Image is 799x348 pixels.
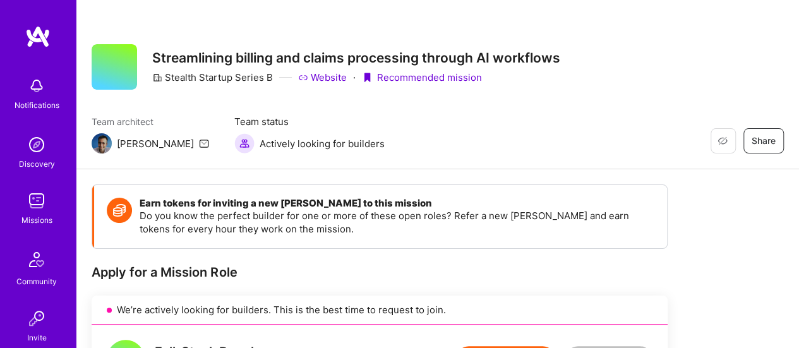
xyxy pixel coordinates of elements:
[92,115,209,128] span: Team architect
[234,115,385,128] span: Team status
[24,306,49,331] img: Invite
[140,209,654,236] p: Do you know the perfect builder for one or more of these open roles? Refer a new [PERSON_NAME] an...
[15,99,59,112] div: Notifications
[27,331,47,344] div: Invite
[16,275,57,288] div: Community
[21,213,52,227] div: Missions
[25,25,51,48] img: logo
[92,264,668,280] div: Apply for a Mission Role
[234,133,255,153] img: Actively looking for builders
[199,138,209,148] i: icon Mail
[743,128,784,153] button: Share
[718,136,728,146] i: icon EyeClosed
[19,157,55,171] div: Discovery
[362,71,482,84] div: Recommended mission
[140,198,654,209] h4: Earn tokens for inviting a new [PERSON_NAME] to this mission
[107,198,132,223] img: Token icon
[298,71,347,84] a: Website
[152,71,273,84] div: Stealth Startup Series B
[353,71,356,84] div: ·
[92,133,112,153] img: Team Architect
[152,73,162,83] i: icon CompanyGray
[24,188,49,213] img: teamwork
[260,137,385,150] span: Actively looking for builders
[24,73,49,99] img: bell
[362,73,372,83] i: icon PurpleRibbon
[752,135,776,147] span: Share
[21,244,52,275] img: Community
[152,50,560,66] h3: Streamlining billing and claims processing through AI workflows
[24,132,49,157] img: discovery
[92,296,668,325] div: We’re actively looking for builders. This is the best time to request to join.
[117,137,194,150] div: [PERSON_NAME]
